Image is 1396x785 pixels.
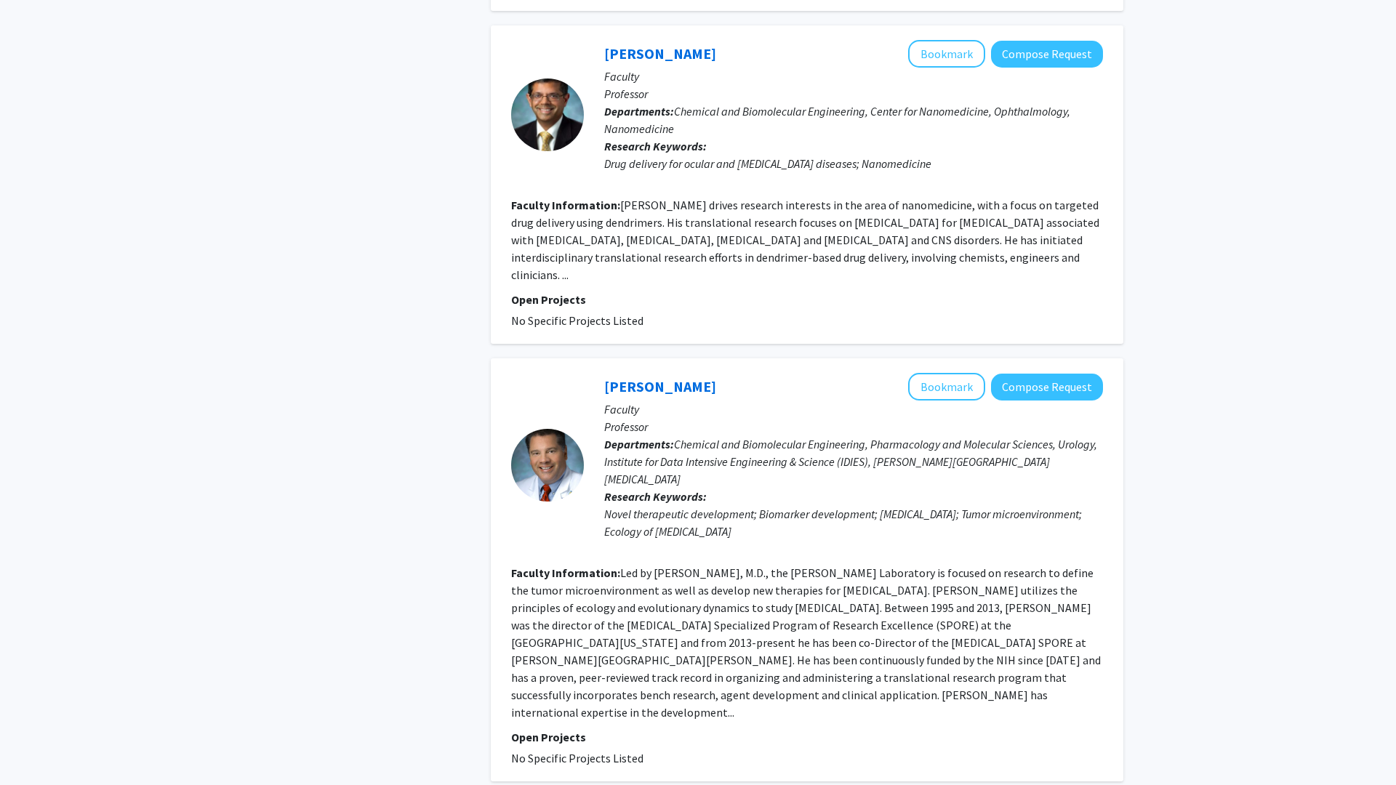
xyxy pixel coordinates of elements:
[511,313,643,328] span: No Specific Projects Listed
[604,104,674,118] b: Departments:
[604,437,674,451] b: Departments:
[604,400,1103,418] p: Faculty
[604,155,1103,172] div: Drug delivery for ocular and [MEDICAL_DATA] diseases; Nanomedicine
[604,489,707,504] b: Research Keywords:
[991,41,1103,68] button: Compose Request to Kannan Rangaramanujam
[604,505,1103,540] div: Novel therapeutic development; Biomarker development; [MEDICAL_DATA]; Tumor microenvironment; Eco...
[604,418,1103,435] p: Professor
[11,720,62,774] iframe: Chat
[604,377,716,395] a: [PERSON_NAME]
[991,374,1103,400] button: Compose Request to Kenneth Pienta
[511,565,620,580] b: Faculty Information:
[604,44,716,63] a: [PERSON_NAME]
[604,139,707,153] b: Research Keywords:
[511,565,1101,720] fg-read-more: Led by [PERSON_NAME], M.D., the [PERSON_NAME] Laboratory is focused on research to define the tum...
[604,437,1097,486] span: Chemical and Biomolecular Engineering, Pharmacology and Molecular Sciences, Urology, Institute fo...
[908,373,985,400] button: Add Kenneth Pienta to Bookmarks
[511,198,620,212] b: Faculty Information:
[604,68,1103,85] p: Faculty
[511,751,643,765] span: No Specific Projects Listed
[511,291,1103,308] p: Open Projects
[604,104,1070,136] span: Chemical and Biomolecular Engineering, Center for Nanomedicine, Ophthalmology, Nanomedicine
[511,198,1099,282] fg-read-more: [PERSON_NAME] drives research interests in the area of nanomedicine, with a focus on targeted dru...
[604,85,1103,102] p: Professor
[908,40,985,68] button: Add Kannan Rangaramanujam to Bookmarks
[511,728,1103,746] p: Open Projects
